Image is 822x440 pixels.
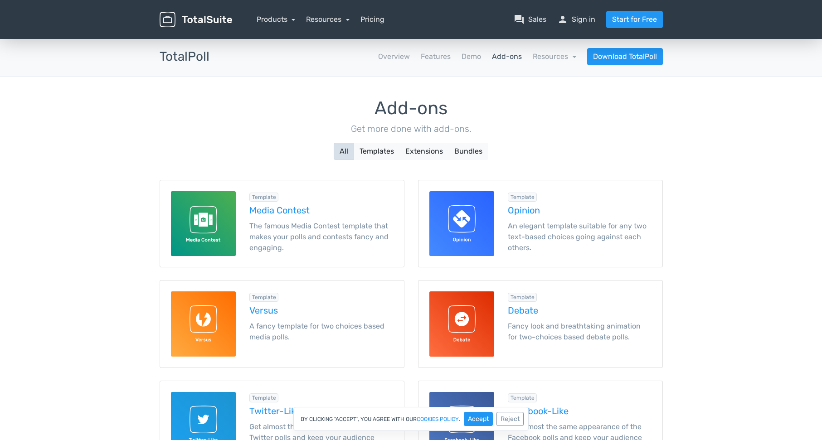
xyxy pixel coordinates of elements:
[508,305,652,315] h5: Debate template for TotalPoll
[508,193,537,202] div: Template
[160,180,404,267] a: Media Contest for TotalPoll Template Media Contest The famous Media Contest template that makes y...
[429,191,494,256] img: Opinion for TotalPoll
[508,321,652,343] p: Fancy look and breathtaking animation for two-choices based debate polls.
[496,412,524,426] button: Reject
[171,291,236,356] img: Versus for TotalPoll
[160,12,232,28] img: TotalSuite for WordPress
[508,406,652,416] h5: Facebook-Like template for TotalPoll
[508,293,537,302] div: Template
[417,416,459,422] a: cookies policy
[606,11,663,28] a: Start for Free
[514,14,525,25] span: question_answer
[354,143,400,160] button: Templates
[533,52,576,61] a: Resources
[249,393,279,402] div: Template
[587,48,663,65] a: Download TotalPoll
[249,221,393,253] p: The famous Media Contest template that makes your polls and contests fancy and engaging.
[160,122,663,135] p: Get more done with add-ons.
[399,143,449,160] button: Extensions
[508,221,652,253] p: An elegant template suitable for any two text-based choices going against each others.
[171,191,236,256] img: Media Contest for TotalPoll
[334,143,354,160] button: All
[249,293,279,302] div: Template
[429,291,494,356] img: Debate for TotalPoll
[508,393,537,402] div: Template
[160,280,404,367] a: Versus for TotalPoll Template Versus A fancy template for two choices based media polls.
[492,51,522,62] a: Add-ons
[249,406,393,416] h5: Twitter-Like template for TotalPoll
[464,412,493,426] button: Accept
[160,50,209,64] h3: TotalPoll
[360,14,384,25] a: Pricing
[160,98,663,118] h1: Add-ons
[249,321,393,343] p: A fancy template for two choices based media polls.
[378,51,410,62] a: Overview
[418,180,663,267] a: Opinion for TotalPoll Template Opinion An elegant template suitable for any two text-based choice...
[249,193,279,202] div: Template
[249,305,393,315] h5: Versus template for TotalPoll
[448,143,488,160] button: Bundles
[421,51,451,62] a: Features
[462,51,481,62] a: Demo
[293,407,529,431] div: By clicking "Accept", you agree with our .
[249,205,393,215] h5: Media Contest template for TotalPoll
[514,14,546,25] a: question_answerSales
[557,14,568,25] span: person
[418,280,663,367] a: Debate for TotalPoll Template Debate Fancy look and breathtaking animation for two-choices based ...
[306,15,350,24] a: Resources
[508,205,652,215] h5: Opinion template for TotalPoll
[557,14,595,25] a: personSign in
[257,15,296,24] a: Products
